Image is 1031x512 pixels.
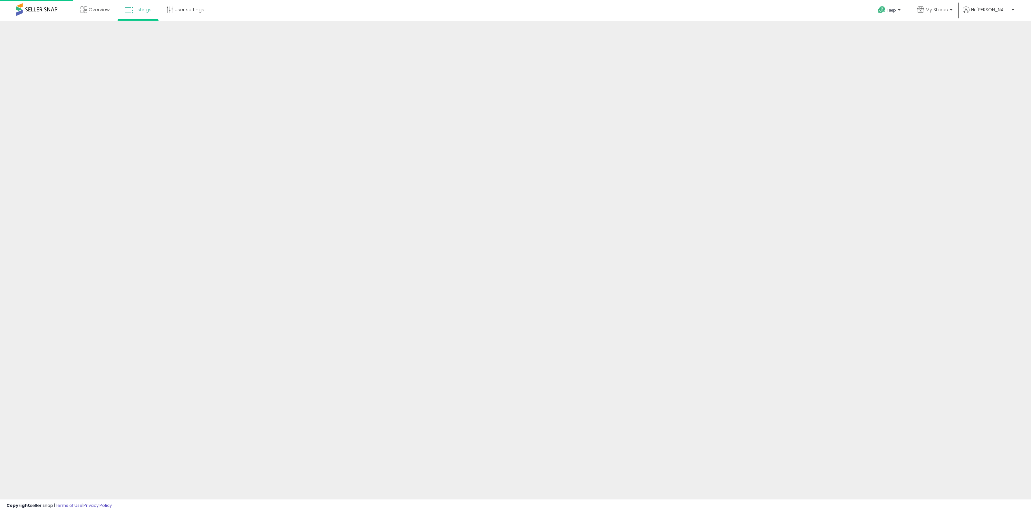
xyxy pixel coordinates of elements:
[873,1,907,21] a: Help
[926,6,948,13] span: My Stores
[135,6,151,13] span: Listings
[971,6,1010,13] span: Hi [PERSON_NAME]
[963,6,1014,21] a: Hi [PERSON_NAME]
[89,6,110,13] span: Overview
[887,7,896,13] span: Help
[878,6,886,14] i: Get Help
